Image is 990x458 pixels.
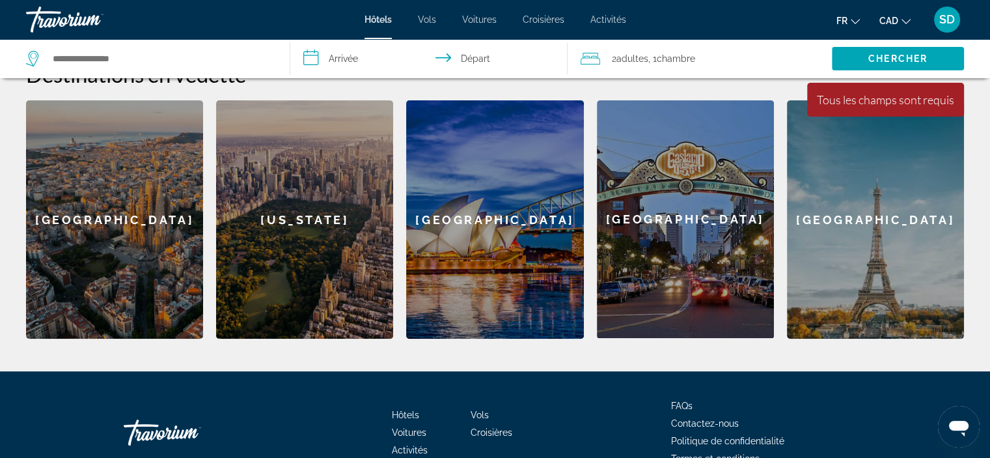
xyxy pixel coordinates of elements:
[938,406,980,448] iframe: Button to launch messaging window
[597,100,774,338] div: [GEOGRAPHIC_DATA]
[657,53,695,64] span: Chambre
[216,100,393,339] a: New York[US_STATE]
[471,427,512,438] a: Croisières
[787,100,964,339] div: [GEOGRAPHIC_DATA]
[832,47,964,70] button: Search
[462,14,497,25] a: Voitures
[26,100,203,339] div: [GEOGRAPHIC_DATA]
[523,14,564,25] a: Croisières
[868,53,928,64] span: Chercher
[930,6,964,33] button: User Menu
[879,16,898,26] span: CAD
[612,50,648,68] span: 2
[26,100,203,339] a: Barcelona[GEOGRAPHIC_DATA]
[836,16,847,26] span: fr
[597,100,774,339] a: San Diego[GEOGRAPHIC_DATA]
[939,13,955,26] span: SD
[836,11,860,30] button: Change language
[124,413,254,452] a: Go Home
[671,401,693,411] a: FAQs
[216,100,393,339] div: [US_STATE]
[406,100,583,339] a: Sydney[GEOGRAPHIC_DATA]
[787,100,964,339] a: Paris[GEOGRAPHIC_DATA]
[392,445,428,455] a: Activités
[590,14,626,25] a: Activités
[290,39,568,78] button: Select check in and out date
[392,410,419,420] a: Hôtels
[568,39,832,78] button: Travelers: 2 adults, 0 children
[364,14,392,25] a: Hôtels
[879,11,911,30] button: Change currency
[471,410,489,420] a: Vols
[392,427,426,438] a: Voitures
[648,50,695,68] span: , 1
[26,3,156,36] a: Travorium
[418,14,436,25] a: Vols
[406,100,583,339] div: [GEOGRAPHIC_DATA]
[671,436,784,446] a: Politique de confidentialité
[817,93,954,107] div: Tous les champs sont requis
[671,418,739,429] a: Contactez-nous
[51,49,270,68] input: Search hotel destination
[616,53,648,64] span: Adultes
